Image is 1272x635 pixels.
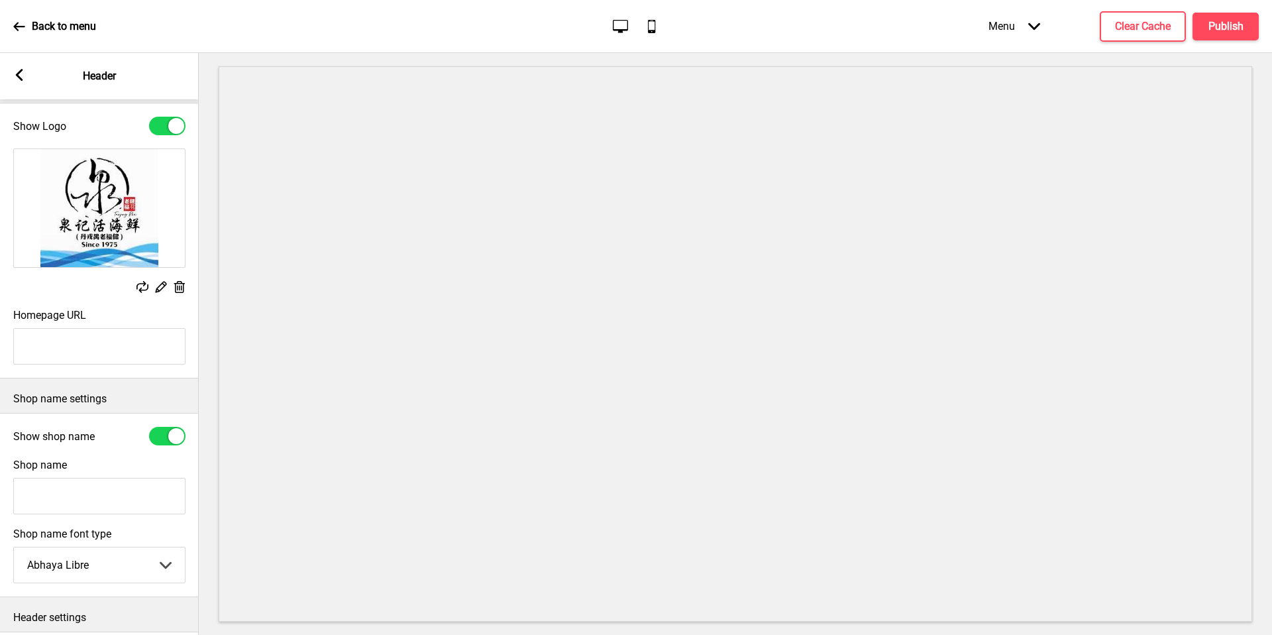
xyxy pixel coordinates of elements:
label: Shop name [13,459,67,471]
h4: Clear Cache [1115,19,1171,34]
button: Publish [1192,13,1259,40]
img: Image [14,149,185,267]
label: Show shop name [13,430,95,443]
p: Header settings [13,610,185,625]
div: Menu [975,7,1053,46]
a: Back to menu [13,9,96,44]
label: Homepage URL [13,309,86,321]
button: Clear Cache [1100,11,1186,42]
label: Shop name font type [13,528,185,540]
p: Back to menu [32,19,96,34]
p: Header [83,69,116,84]
p: Shop name settings [13,392,185,406]
h4: Publish [1208,19,1244,34]
label: Show Logo [13,120,66,133]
